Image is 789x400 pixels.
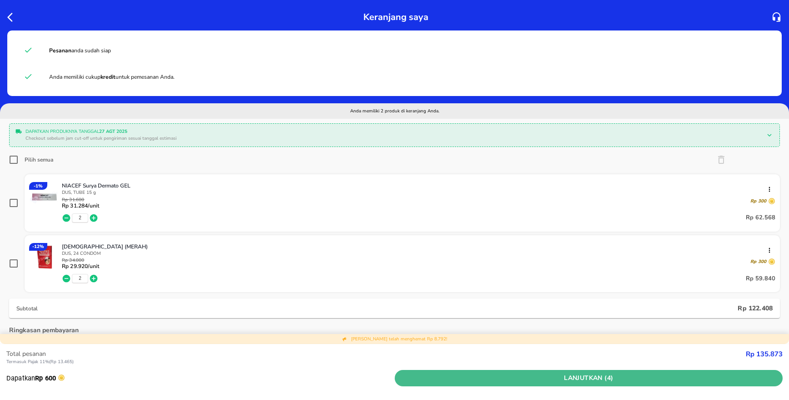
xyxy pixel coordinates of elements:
p: Subtotal [16,305,738,312]
p: Ringkasan pembayaran [9,325,79,335]
p: Rp 59.840 [746,273,775,284]
p: Rp 300 [750,198,766,204]
p: Total pesanan [6,349,746,359]
div: Pilih semua [25,156,53,163]
strong: Rp 135.873 [746,349,783,359]
p: DUS, 24 CONDOM [62,250,775,257]
strong: Rp 600 [35,374,56,382]
span: Lanjutkan (4) [398,373,779,384]
button: Lanjutkan (4) [395,370,783,387]
img: SUTRA Condom (MERAH) [29,243,59,273]
p: NIACEF Surya Dermato GEL [62,182,768,189]
span: Anda memiliki cukup untuk pemesanan Anda. [49,73,175,81]
p: Termasuk Pajak 11% ( Rp 13.465 ) [6,359,746,365]
div: - 1 % [29,182,47,190]
p: Checkout sebelum jam cut-off untuk pengiriman sesuai tanggal estimasi [25,135,760,142]
p: Rp 300 [750,258,766,265]
button: 2 [79,215,81,221]
img: NIACEF Surya Dermato GEL [29,182,59,212]
span: anda sudah siap [49,47,111,54]
button: 2 [79,275,81,282]
strong: Pesanan [49,47,71,54]
div: Dapatkan produknya tanggal27 Agt 2025Checkout sebelum jam cut-off untuk pengiriman sesuai tanggal... [12,126,777,144]
p: Dapatkan produknya tanggal [25,128,760,135]
p: Keranjang saya [363,9,428,25]
p: Rp 31.600 [62,197,99,203]
p: Rp 62.568 [746,213,775,223]
p: Rp 34.000 [62,258,99,263]
p: Rp 29.920 /unit [62,263,99,269]
b: 27 Agt 2025 [99,128,127,135]
div: - 12 % [29,243,47,251]
img: total discount [342,336,347,342]
p: Rp 31.284 /unit [62,203,99,209]
p: DUS, TUBE 15 g [62,189,775,196]
p: [DEMOGRAPHIC_DATA] (MERAH) [62,243,768,250]
strong: kredit [101,73,116,81]
p: Rp 122.408 [738,304,773,313]
p: Dapatkan [6,373,395,383]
